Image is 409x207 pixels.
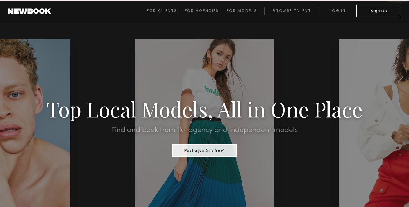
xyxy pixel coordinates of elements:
[227,9,257,13] span: For Models
[264,7,319,15] a: Browse Talent
[172,144,237,157] button: Post a Job (it’s free)
[227,7,265,15] a: For Models
[31,126,378,134] h2: Find and book from 1k+ agency and independent models
[172,146,237,153] a: Post a Job (it’s free)
[147,9,177,13] span: For Clients
[147,7,185,15] a: For Clients
[185,9,219,13] span: For Agencies
[356,5,401,17] button: Sign Up
[319,7,356,15] a: Log in
[185,7,226,15] a: For Agencies
[31,99,378,119] h1: Top Local Models, All in One Place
